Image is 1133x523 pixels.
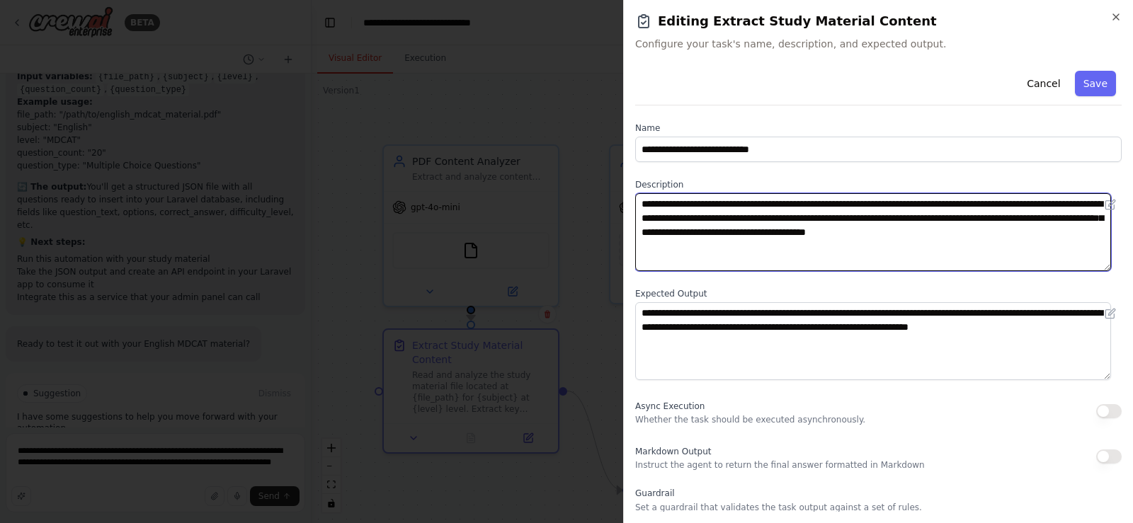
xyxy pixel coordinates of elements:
label: Guardrail [635,488,1122,499]
button: Cancel [1018,71,1069,96]
span: Async Execution [635,401,705,411]
p: Instruct the agent to return the final answer formatted in Markdown [635,459,925,471]
p: Set a guardrail that validates the task output against a set of rules. [635,502,1122,513]
button: Open in editor [1102,305,1119,322]
button: Save [1075,71,1116,96]
label: Description [635,179,1122,190]
h2: Editing Extract Study Material Content [635,11,1122,31]
button: Open in editor [1102,196,1119,213]
span: Configure your task's name, description, and expected output. [635,37,1122,51]
label: Name [635,122,1122,134]
label: Expected Output [635,288,1122,299]
span: Markdown Output [635,447,711,456]
p: Whether the task should be executed asynchronously. [635,414,865,425]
